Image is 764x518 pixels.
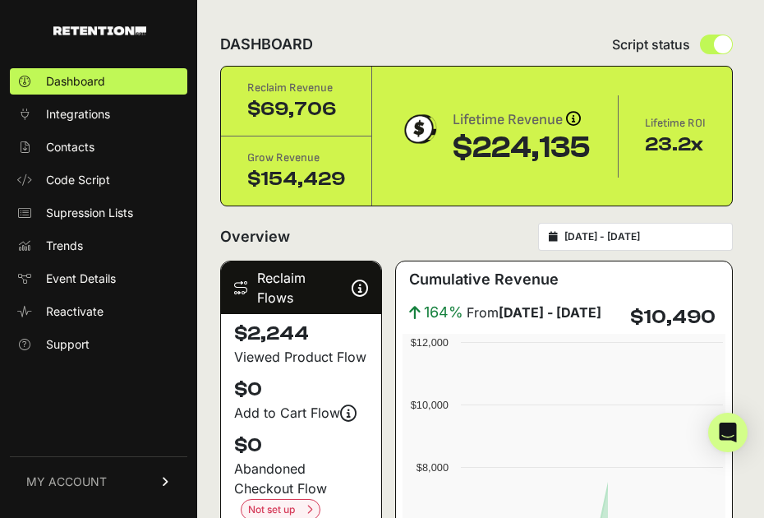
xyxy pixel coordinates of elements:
[220,225,290,248] h2: Overview
[46,303,104,320] span: Reactivate
[645,115,706,132] div: Lifetime ROI
[424,301,463,324] span: 164%
[409,268,559,291] h3: Cumulative Revenue
[467,303,601,322] span: From
[10,167,187,193] a: Code Script
[234,403,368,423] div: Add to Cart Flow
[46,73,105,90] span: Dashboard
[46,336,90,353] span: Support
[234,347,368,367] div: Viewed Product Flow
[234,432,368,459] h4: $0
[417,461,449,474] text: $8,000
[247,96,345,123] div: $69,706
[10,101,187,127] a: Integrations
[10,298,187,325] a: Reactivate
[708,413,748,452] div: Open Intercom Messenger
[411,399,449,411] text: $10,000
[46,139,94,155] span: Contacts
[46,271,116,287] span: Event Details
[10,233,187,259] a: Trends
[53,26,146,35] img: Retention.com
[411,336,449,349] text: $12,000
[10,200,187,226] a: Supression Lists
[398,109,440,150] img: dollar-coin-05c43ed7efb7bc0c12610022525b4bbbb207c7efeef5aecc26f025e68dcafac9.png
[247,150,345,166] div: Grow Revenue
[46,106,110,123] span: Integrations
[247,166,345,192] div: $154,429
[220,33,313,56] h2: DASHBOARD
[46,205,133,221] span: Supression Lists
[10,68,187,95] a: Dashboard
[10,266,187,292] a: Event Details
[453,109,591,132] div: Lifetime Revenue
[10,456,187,506] a: MY ACCOUNT
[453,132,591,164] div: $224,135
[499,304,601,321] strong: [DATE] - [DATE]
[645,132,706,158] div: 23.2x
[630,304,716,331] h4: $10,490
[234,321,368,347] h4: $2,244
[10,134,187,160] a: Contacts
[10,331,187,358] a: Support
[234,377,368,403] h4: $0
[46,172,110,188] span: Code Script
[612,35,690,54] span: Script status
[46,238,83,254] span: Trends
[26,474,107,490] span: MY ACCOUNT
[247,80,345,96] div: Reclaim Revenue
[221,261,381,314] div: Reclaim Flows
